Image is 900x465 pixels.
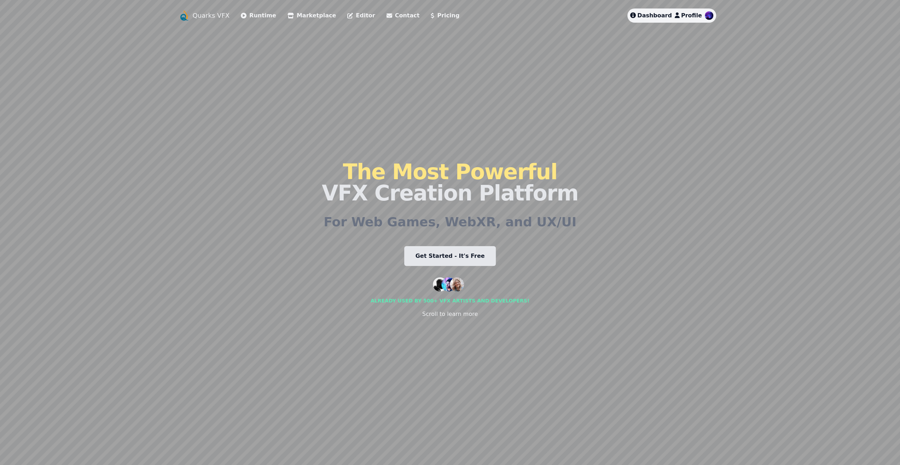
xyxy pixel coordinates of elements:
[637,12,672,19] span: Dashboard
[404,246,496,266] a: Get Started - It's Free
[371,297,529,304] div: Already used by 500+ vfx artists and developers!
[431,11,459,20] a: Pricing
[324,215,576,229] h2: For Web Games, WebXR, and UX/UI
[441,277,455,291] img: customer 2
[422,310,478,318] div: Scroll to learn more
[630,11,672,20] a: Dashboard
[681,12,702,19] span: Profile
[387,11,420,20] a: Contact
[322,161,578,204] h1: VFX Creation Platform
[241,11,276,20] a: Runtime
[343,159,557,184] span: The Most Powerful
[193,11,230,21] a: Quarks VFX
[450,277,464,291] img: customer 3
[288,11,336,20] a: Marketplace
[433,277,447,291] img: customer 1
[705,11,713,20] img: --7461 profile image
[675,11,702,20] a: Profile
[347,11,375,20] a: Editor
